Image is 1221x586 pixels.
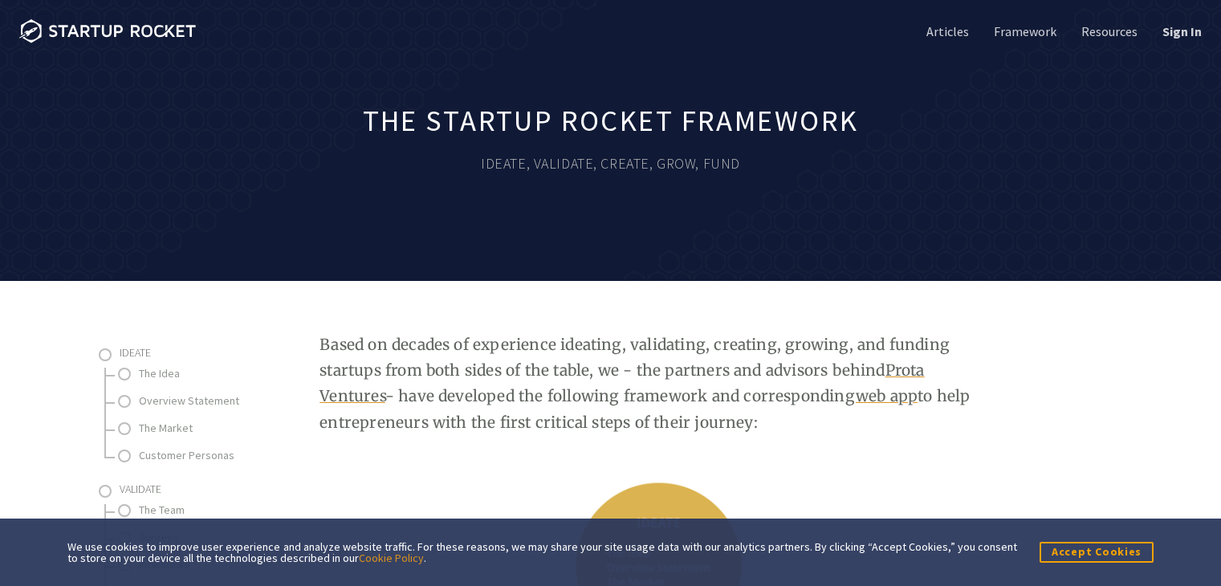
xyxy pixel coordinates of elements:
[923,22,969,40] a: Articles
[139,446,299,466] a: Customer Personas
[359,551,424,565] a: Cookie Policy
[319,332,1001,435] p: Based on decades of experience ideating, validating, creating, growing, and funding startups from...
[1040,542,1154,562] button: Accept Cookies
[1078,22,1138,40] a: Resources
[856,386,918,405] a: web app
[120,482,161,496] span: Validate
[991,22,1056,40] a: Framework
[67,541,1017,564] div: We use cookies to improve user experience and analyze website traffic. For these reasons, we may ...
[120,345,151,360] span: Ideate
[139,391,299,411] a: Overview Statement
[319,360,924,405] a: Prota Ventures
[1159,22,1202,40] a: Sign In
[139,418,299,438] a: The Market
[139,364,299,384] a: The Idea
[139,500,299,520] a: The Team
